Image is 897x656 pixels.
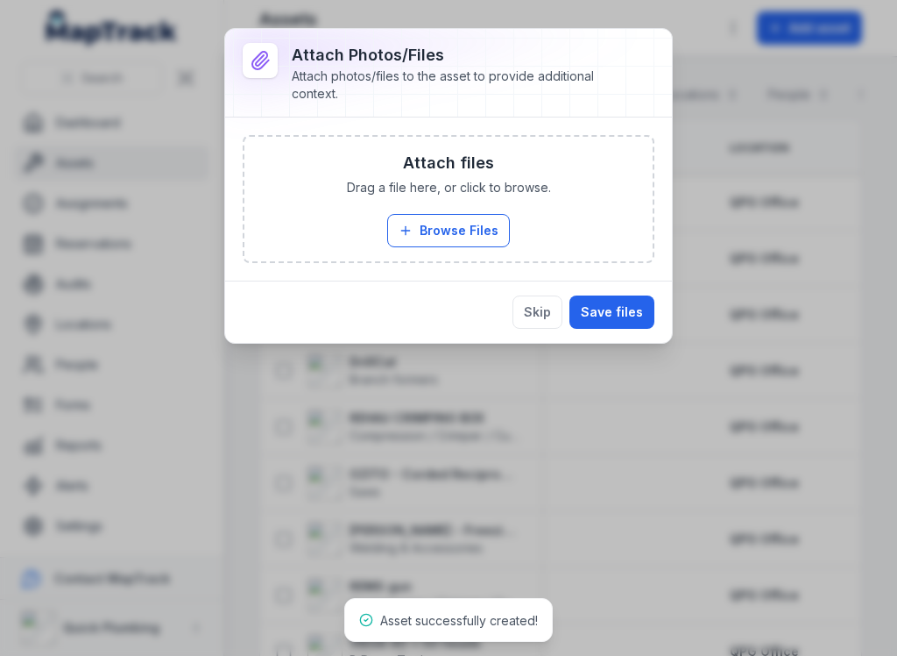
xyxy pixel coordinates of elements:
button: Browse Files [387,214,510,247]
button: Save files [569,296,654,329]
span: Drag a file here, or click to browse. [347,179,551,196]
h3: Attach photos/files [292,43,626,68]
span: Asset successfully created! [380,613,538,628]
button: Skip [512,296,562,329]
div: Attach photos/files to the asset to provide additional context. [292,68,626,103]
h3: Attach files [403,151,494,175]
